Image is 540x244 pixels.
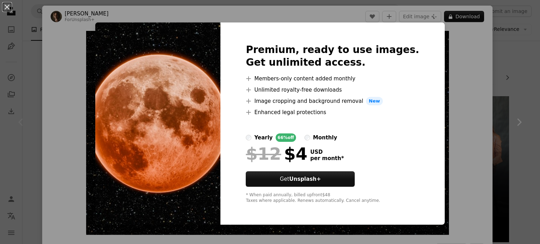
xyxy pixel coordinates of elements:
[310,149,344,155] span: USD
[313,133,337,142] div: monthly
[246,192,419,204] div: * When paid annually, billed upfront $48 Taxes where applicable. Renews automatically. Cancel any...
[254,133,272,142] div: yearly
[246,135,251,140] input: yearly66%off
[366,97,383,105] span: New
[276,133,296,142] div: 66% off
[310,155,344,161] span: per month *
[246,86,419,94] li: Unlimited royalty-free downloads
[246,97,419,105] li: Image cropping and background removal
[246,145,281,163] span: $12
[289,176,321,182] strong: Unsplash+
[246,74,419,83] li: Members-only content added monthly
[246,171,355,187] button: GetUnsplash+
[246,145,307,163] div: $4
[95,22,220,225] img: premium_photo-1721276303391-ee0af231d021
[246,44,419,69] h2: Premium, ready to use images. Get unlimited access.
[246,108,419,117] li: Enhanced legal protections
[304,135,310,140] input: monthly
